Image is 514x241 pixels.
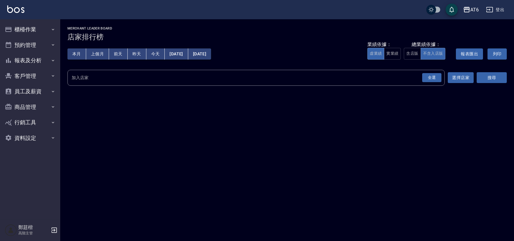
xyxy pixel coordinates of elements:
button: 商品管理 [2,99,58,115]
button: 櫃檯作業 [2,22,58,37]
button: AT6 [461,4,481,16]
button: 列印 [488,48,507,60]
button: 報表及分析 [2,53,58,68]
h5: 鄭莛楷 [18,224,49,230]
button: Open [421,72,443,84]
button: 資料設定 [2,130,58,146]
button: 本月 [67,48,86,60]
button: 今天 [146,48,165,60]
button: 前天 [109,48,128,60]
button: 員工及薪資 [2,84,58,99]
img: Logo [7,5,24,13]
button: save [446,4,458,16]
button: 行銷工具 [2,115,58,130]
div: 總業績依據： [412,42,441,48]
div: 全選 [422,73,441,82]
button: 登出 [484,4,507,15]
button: 實業績 [384,48,401,60]
button: 不含入店販 [421,48,446,60]
div: AT6 [470,6,479,14]
a: 報表匯出 [451,51,483,57]
div: 業績依據： [367,42,401,48]
h2: Merchant Leader Board [67,26,507,30]
button: [DATE] [188,48,211,60]
button: 預約管理 [2,37,58,53]
button: 昨天 [128,48,146,60]
button: 搜尋 [477,72,507,83]
button: 虛業績 [367,48,384,60]
h3: 店家排行榜 [67,33,507,41]
p: 高階主管 [18,230,49,236]
input: 店家名稱 [70,73,433,83]
img: Person [5,224,17,236]
button: 選擇店家 [448,72,474,83]
button: 含店販 [404,48,421,60]
button: 客戶管理 [2,68,58,84]
button: 上個月 [86,48,109,60]
button: 報表匯出 [456,48,483,60]
button: [DATE] [165,48,188,60]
